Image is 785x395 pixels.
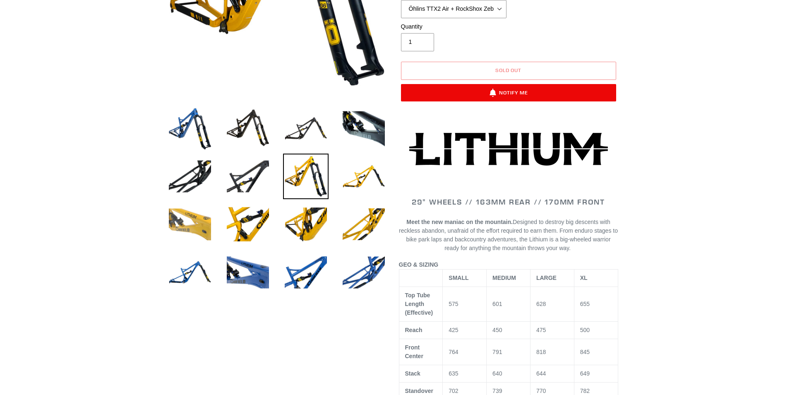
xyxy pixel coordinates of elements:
[443,365,487,383] td: 635
[283,106,329,151] img: Load image into Gallery viewer, LITHIUM - Frame, Shock + Fork
[530,339,574,365] td: 818
[530,322,574,339] td: 475
[225,106,271,151] img: Load image into Gallery viewer, LITHIUM - Frame, Shock + Fork
[492,388,502,394] span: 739
[443,287,487,322] td: 575
[487,287,531,322] td: 601
[574,287,618,322] td: 655
[569,245,571,251] span: .
[399,219,618,251] span: Designed to destroy big descents with reckless abandon, unafraid of the effort required to earn t...
[401,22,507,31] label: Quantity
[536,275,557,281] span: LARGE
[401,84,616,101] button: Notify Me
[341,250,386,295] img: Load image into Gallery viewer, LITHIUM - Frame, Shock + Fork
[167,106,213,151] img: Load image into Gallery viewer, LITHIUM - Frame, Shock + Fork
[406,227,618,251] span: From enduro stages to bike park laps and backcountry adventures, the Lithium is a big-wheeled war...
[449,275,468,281] span: SMALL
[225,250,271,295] img: Load image into Gallery viewer, LITHIUM - Frame, Shock + Fork
[167,250,213,295] img: Load image into Gallery viewer, LITHIUM - Frame, Shock + Fork
[530,287,574,322] td: 628
[405,370,420,377] span: Stack
[487,339,531,365] td: 791
[492,275,516,281] span: MEDIUM
[225,202,271,247] img: Load image into Gallery viewer, LITHIUM - Frame, Shock + Fork
[443,322,487,339] td: 425
[406,219,513,225] b: Meet the new maniac on the mountain.
[401,62,616,80] button: Sold out
[167,154,213,199] img: Load image into Gallery viewer, LITHIUM - Frame, Shock + Fork
[283,202,329,247] img: Load image into Gallery viewer, LITHIUM - Frame, Shock + Fork
[574,322,618,339] td: 500
[487,322,531,339] td: 450
[341,202,386,247] img: Load image into Gallery viewer, LITHIUM - Frame, Shock + Fork
[283,250,329,295] img: Load image into Gallery viewer, LITHIUM - Frame, Shock + Fork
[530,365,574,383] td: 644
[487,365,531,383] td: 640
[341,154,386,199] img: Load image into Gallery viewer, LITHIUM - Frame, Shock + Fork
[580,275,588,281] span: XL
[283,154,329,199] img: Load image into Gallery viewer, LITHIUM - Frame, Shock + Fork
[399,261,439,268] span: GEO & SIZING
[167,202,213,247] img: Load image into Gallery viewer, LITHIUM - Frame, Shock + Fork
[495,67,522,73] span: Sold out
[405,292,433,316] span: Top Tube Length (Effective)
[443,339,487,365] td: 764
[574,365,618,383] td: 649
[341,106,386,151] img: Load image into Gallery viewer, LITHIUM - Frame, Shock + Fork
[574,339,618,365] td: 845
[405,388,433,394] span: Standover
[225,154,271,199] img: Load image into Gallery viewer, LITHIUM - Frame, Shock + Fork
[405,327,423,333] span: Reach
[405,344,423,359] span: Front Center
[409,132,608,166] img: Lithium-Logo_480x480.png
[412,197,605,207] span: 29" WHEELS // 163mm REAR // 170mm FRONT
